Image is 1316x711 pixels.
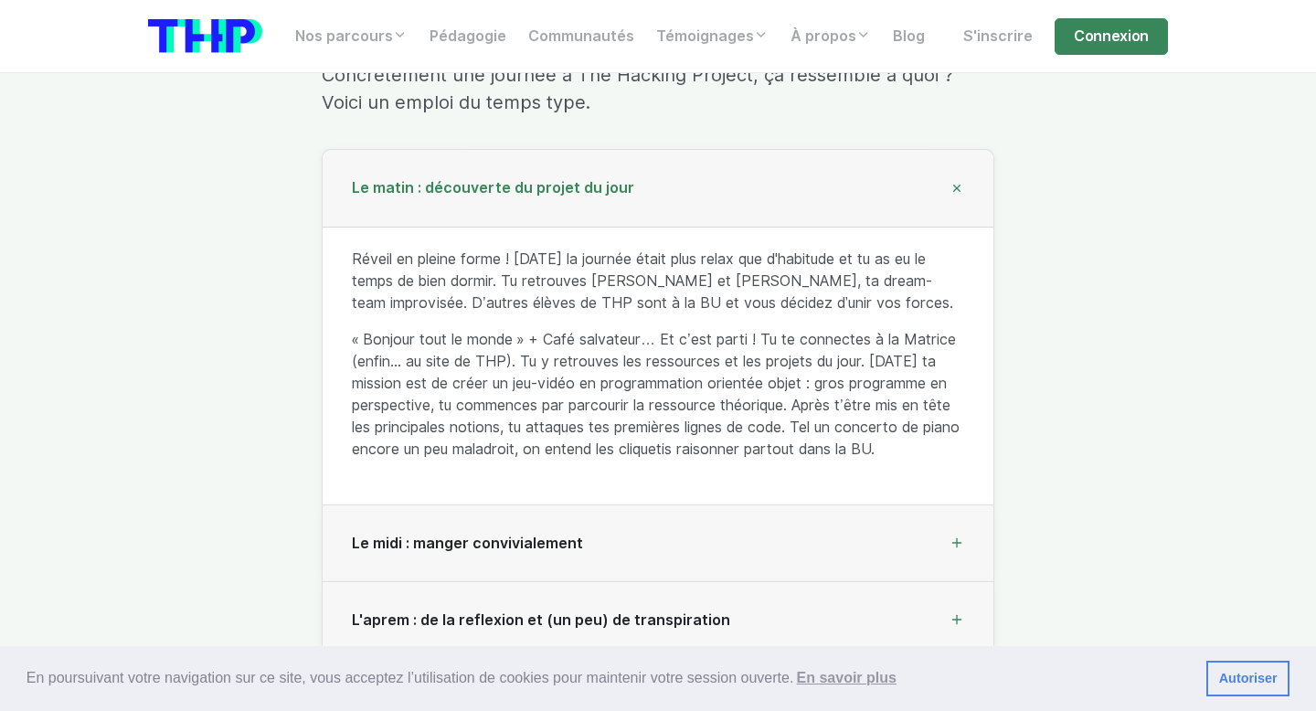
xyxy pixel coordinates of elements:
p: Réveil en pleine forme ! [DATE] la journée était plus relax que d'habitude et tu as eu le temps d... [352,249,964,314]
a: S'inscrire [952,18,1044,55]
a: À propos [780,18,882,55]
a: Pédagogie [419,18,517,55]
a: Blog [882,18,936,55]
span: Le matin : découverte du projet du jour [352,179,634,196]
img: logo [148,19,262,53]
span: Le midi : manger convivialement [352,535,583,552]
a: Nos parcours [284,18,419,55]
span: En poursuivant votre navigation sur ce site, vous acceptez l’utilisation de cookies pour mainteni... [27,664,1192,692]
a: dismiss cookie message [1206,661,1289,697]
a: Témoignages [645,18,780,55]
p: Concrètement une journée à The Hacking Project, ça ressemble à quoi ? Voici un emploi du temps type. [322,61,994,116]
a: learn more about cookies [793,664,899,692]
span: L'aprem : de la reflexion et (un peu) de transpiration [352,611,730,629]
a: Communautés [517,18,645,55]
p: « Bonjour tout le monde » + Café salvateur… Et c’est parti ! Tu te connectes à la Matrice (enfin.... [352,329,964,461]
a: Connexion [1055,18,1168,55]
